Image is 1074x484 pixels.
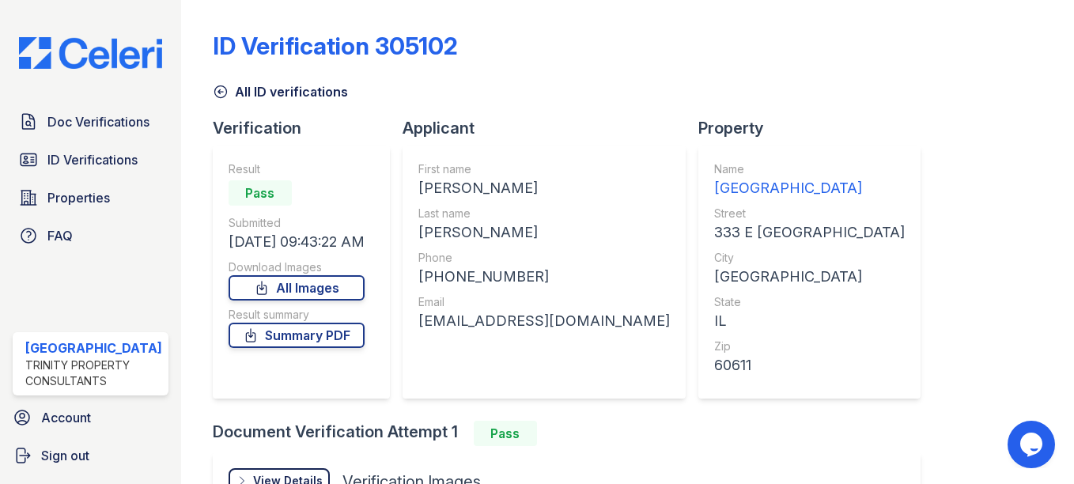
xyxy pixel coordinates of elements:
[13,106,168,138] a: Doc Verifications
[418,250,670,266] div: Phone
[714,294,905,310] div: State
[714,177,905,199] div: [GEOGRAPHIC_DATA]
[13,220,168,251] a: FAQ
[229,161,365,177] div: Result
[25,338,162,357] div: [GEOGRAPHIC_DATA]
[1008,421,1058,468] iframe: chat widget
[714,206,905,221] div: Street
[418,177,670,199] div: [PERSON_NAME]
[213,82,348,101] a: All ID verifications
[47,226,73,245] span: FAQ
[474,421,537,446] div: Pass
[41,446,89,465] span: Sign out
[403,117,698,139] div: Applicant
[714,266,905,288] div: [GEOGRAPHIC_DATA]
[41,408,91,427] span: Account
[47,150,138,169] span: ID Verifications
[229,215,365,231] div: Submitted
[229,180,292,206] div: Pass
[418,310,670,332] div: [EMAIL_ADDRESS][DOMAIN_NAME]
[418,294,670,310] div: Email
[229,307,365,323] div: Result summary
[418,221,670,244] div: [PERSON_NAME]
[213,32,458,60] div: ID Verification 305102
[229,231,365,253] div: [DATE] 09:43:22 AM
[229,323,365,348] a: Summary PDF
[418,266,670,288] div: [PHONE_NUMBER]
[714,354,905,376] div: 60611
[229,275,365,301] a: All Images
[6,402,175,433] a: Account
[13,144,168,176] a: ID Verifications
[714,221,905,244] div: 333 E [GEOGRAPHIC_DATA]
[714,161,905,199] a: Name [GEOGRAPHIC_DATA]
[418,206,670,221] div: Last name
[698,117,933,139] div: Property
[229,259,365,275] div: Download Images
[6,440,175,471] a: Sign out
[13,182,168,214] a: Properties
[714,250,905,266] div: City
[47,188,110,207] span: Properties
[418,161,670,177] div: First name
[714,338,905,354] div: Zip
[6,37,175,70] img: CE_Logo_Blue-a8612792a0a2168367f1c8372b55b34899dd931a85d93a1a3d3e32e68fde9ad4.png
[47,112,149,131] span: Doc Verifications
[25,357,162,389] div: Trinity Property Consultants
[714,310,905,332] div: IL
[213,421,933,446] div: Document Verification Attempt 1
[714,161,905,177] div: Name
[213,117,403,139] div: Verification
